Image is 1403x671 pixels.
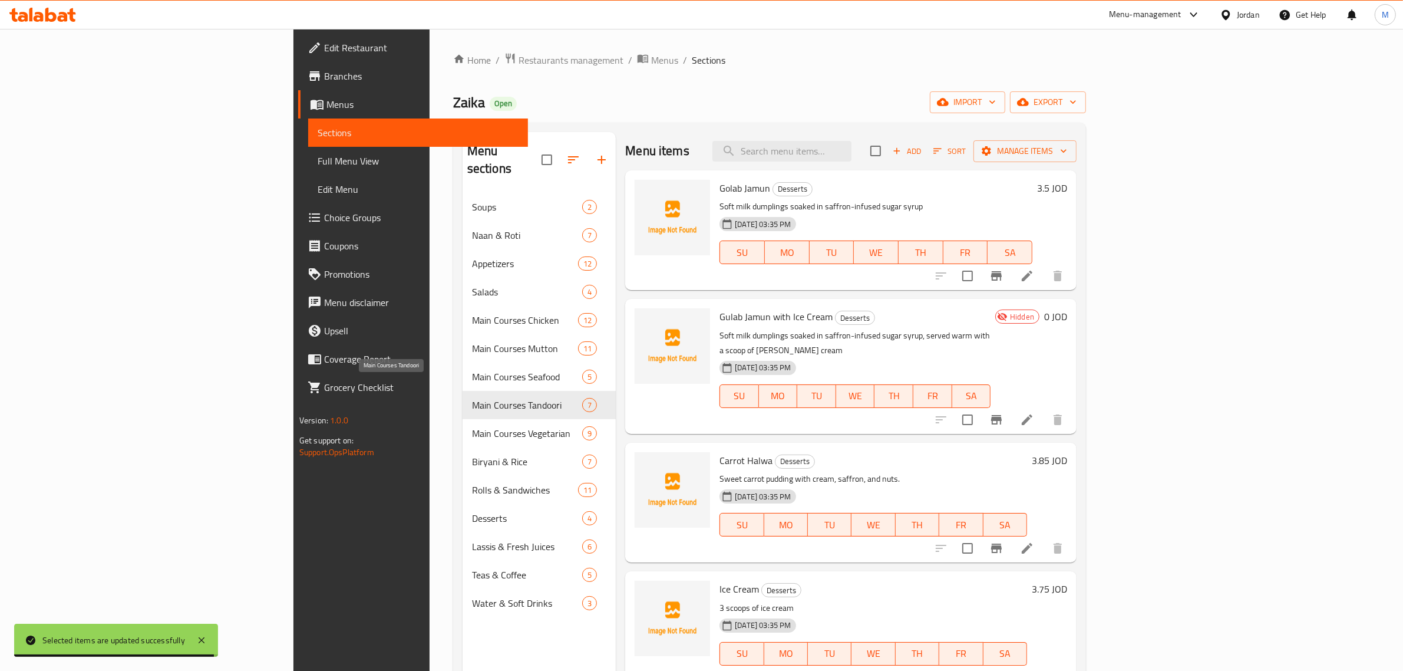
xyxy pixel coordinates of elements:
div: Desserts [472,511,582,525]
a: Edit menu item [1020,269,1034,283]
div: Appetizers12 [463,249,616,278]
span: Coverage Report [324,352,519,366]
span: Main Courses Tandoori [472,398,582,412]
a: Coverage Report [298,345,528,373]
button: import [930,91,1005,113]
span: TU [813,517,847,534]
p: Sweet carrot pudding with cream, saffron, and nuts. [719,472,1027,486]
h2: Menu items [625,142,689,160]
span: Naan & Roti [472,228,582,242]
button: WE [851,642,895,666]
div: Lassis & Fresh Juices [472,540,582,554]
button: Manage items [973,140,1077,162]
div: Soups2 [463,193,616,221]
span: TU [802,387,831,404]
div: Main Courses Vegetarian9 [463,419,616,448]
div: items [578,483,597,497]
span: Branches [324,69,519,83]
div: Biryani & Rice7 [463,448,616,476]
span: Select to update [955,264,980,288]
span: Soups [472,200,582,214]
button: FR [939,642,983,666]
div: items [582,228,597,242]
div: Main Courses Vegetarian [472,426,582,440]
button: TU [808,642,851,666]
span: SU [725,645,759,662]
span: Appetizers [472,256,578,271]
button: Branch-specific-item [982,534,1011,563]
a: Promotions [298,260,528,288]
button: delete [1044,262,1072,290]
li: / [683,53,687,67]
span: 9 [583,428,596,439]
button: WE [851,513,895,537]
span: MO [769,517,803,534]
span: FR [944,645,978,662]
span: 6 [583,541,596,552]
span: WE [856,517,890,534]
h6: 0 JOD [1044,308,1067,325]
span: TH [903,244,939,261]
span: WE [856,645,890,662]
h6: 3.5 JOD [1037,180,1067,196]
div: Main Courses Mutton [472,341,578,356]
button: TH [896,513,939,537]
div: items [582,540,597,554]
img: Ice Cream [635,581,710,656]
span: SU [725,517,759,534]
span: Desserts [773,182,812,196]
span: 11 [579,343,596,354]
span: 7 [583,400,596,411]
span: SU [725,387,754,404]
span: WE [859,244,894,261]
span: FR [918,387,948,404]
span: Ice Cream [719,580,759,598]
div: items [582,285,597,299]
span: import [939,95,996,110]
span: Menus [326,97,519,111]
a: Grocery Checklist [298,373,528,402]
span: TU [814,244,850,261]
a: Menu disclaimer [298,288,528,317]
button: Sort [930,142,969,160]
span: Sort items [926,142,973,160]
span: 2 [583,202,596,213]
a: Restaurants management [504,52,623,68]
h6: 3.85 JOD [1032,452,1067,469]
span: Add item [888,142,926,160]
img: Gulab Jamun with Ice Cream [635,308,710,384]
button: SA [983,513,1027,537]
button: SA [952,384,991,408]
div: Rolls & Sandwiches11 [463,476,616,504]
span: 1.0.0 [330,413,348,428]
div: items [578,313,597,327]
span: Gulab Jamun with Ice Cream [719,308,833,325]
p: Soft milk dumplings soaked in saffron-infused sugar syrup [719,199,1032,214]
button: TH [896,642,939,666]
span: Manage items [983,144,1067,159]
span: Salads [472,285,582,299]
span: Upsell [324,324,519,338]
img: Golab Jamun [635,180,710,255]
div: Teas & Coffee5 [463,561,616,589]
div: Main Courses Seafood5 [463,363,616,391]
button: delete [1044,534,1072,563]
span: TH [900,517,935,534]
span: SU [725,244,760,261]
a: Menus [637,52,678,68]
span: TH [879,387,909,404]
button: FR [939,513,983,537]
p: 3 scoops of ice cream [719,601,1027,616]
span: Edit Restaurant [324,41,519,55]
div: Main Courses Tandoori7 [463,391,616,419]
span: Choice Groups [324,210,519,225]
span: Select all sections [534,147,559,172]
span: FR [944,517,978,534]
span: Coupons [324,239,519,253]
button: SA [983,642,1027,666]
span: Menus [651,53,678,67]
nav: Menu sections [463,188,616,622]
button: TU [810,241,854,264]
